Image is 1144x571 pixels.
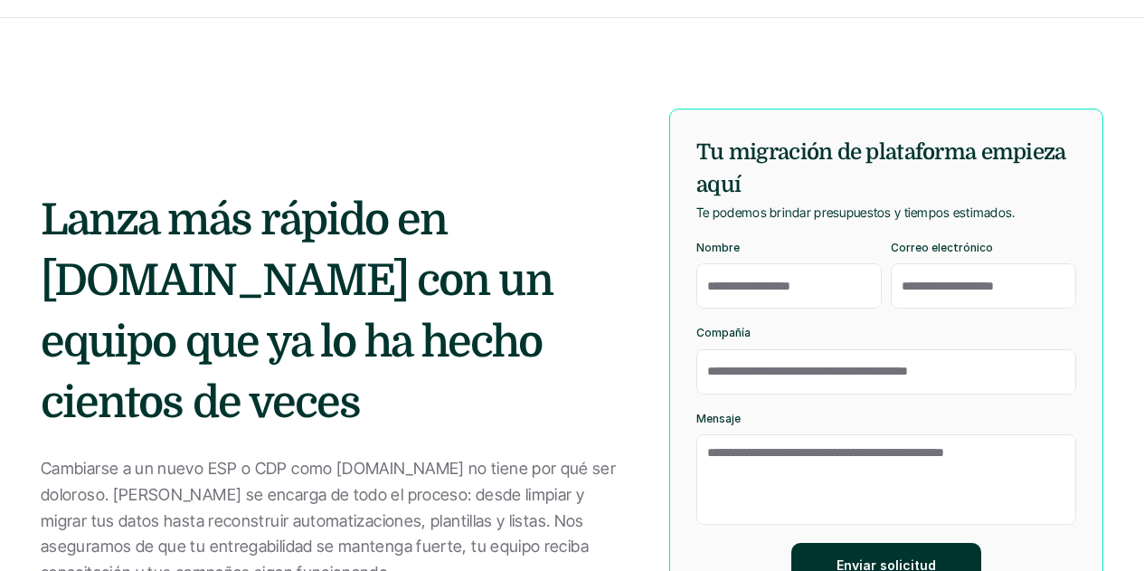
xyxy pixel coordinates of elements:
[891,263,1076,309] input: Correo electrónico
[41,190,629,433] h2: Lanza más rápido en [DOMAIN_NAME] con un equipo que ya lo ha hecho cientos de veces
[696,201,1016,224] p: Te podemos brindar presupuestos y tiempos estimados.
[891,242,993,254] p: Correo electrónico
[696,434,1076,525] textarea: Mensaje
[696,263,882,309] input: Nombre
[696,327,751,339] p: Compañía
[696,242,740,254] p: Nombre
[51,148,275,167] p: Implementación de [DOMAIN_NAME]
[696,413,741,425] p: Mensaje
[696,136,1076,201] h5: Tu migración de plataforma empieza aquí
[696,349,1076,395] input: Compañía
